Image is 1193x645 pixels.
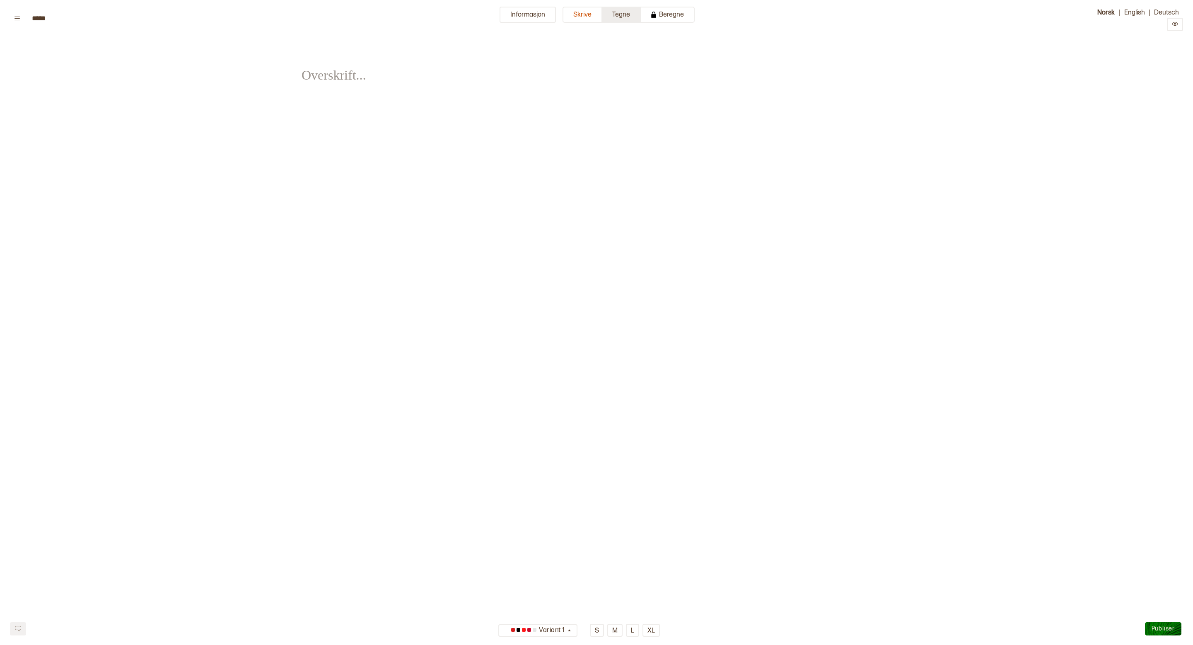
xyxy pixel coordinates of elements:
[563,7,602,23] button: Skrive
[1167,18,1183,31] button: Preview
[590,624,604,637] button: S
[1150,7,1183,18] button: Deutsch
[1079,7,1183,31] div: | |
[563,7,602,31] a: Skrive
[503,624,566,638] div: Variant 1
[500,7,556,23] button: Informasjon
[602,7,641,31] a: Tegne
[642,624,660,637] button: XL
[607,624,623,637] button: M
[1152,625,1175,632] span: Publiser
[1145,622,1181,635] button: Publiser
[602,7,641,23] button: Tegne
[1172,21,1178,27] svg: Preview
[1120,7,1149,18] button: English
[498,624,577,637] button: Variant 1
[1093,7,1119,18] button: Norsk
[1167,21,1183,29] a: Preview
[641,7,695,23] button: Beregne
[626,624,639,637] button: L
[641,7,695,31] a: Beregne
